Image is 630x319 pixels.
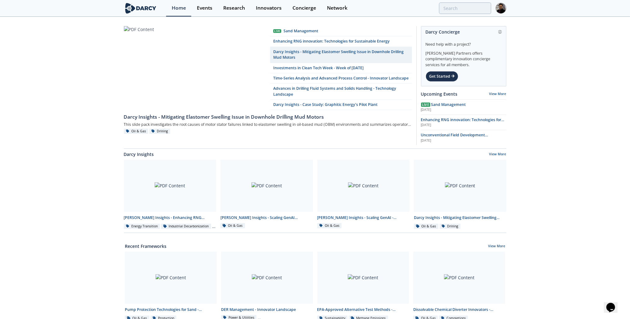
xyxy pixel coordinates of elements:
[439,2,491,14] input: Advanced Search
[426,47,502,68] div: [PERSON_NAME] Partners offers complimentary innovation concierge services for all members.
[270,73,412,84] a: Time-Series Analysis and Advanced Process Control - Innovator Landscape
[498,30,502,34] img: information.svg
[270,100,412,110] a: Darcy Insights - Case Study: Graphitic Energy's Pilot Plant
[273,39,390,44] div: Enhancing RNG innovation: Technologies for Sustainable Energy
[220,215,313,221] div: [PERSON_NAME] Insights - Scaling GenAI Roundtable
[256,6,282,11] div: Innovators
[125,243,166,249] a: Recent Frameworks
[496,3,506,14] img: Profile
[426,37,502,47] div: Need help with a project?
[218,160,315,230] a: PDF Content [PERSON_NAME] Insights - Scaling GenAI Roundtable Oil & Gas
[426,26,502,37] div: Darcy Concierge
[421,132,488,149] span: Unconventional Field Development Optimization through Geochemical Fingerprinting Technology
[122,160,219,230] a: PDF Content [PERSON_NAME] Insights - Enhancing RNG innovation Energy Transition Industrial Decarb...
[273,29,281,33] div: Live
[426,71,458,82] div: Get Started
[149,129,170,134] div: Drilling
[124,110,412,121] a: Darcy Insights - Mitigating Elastomer Swelling Issue in Downhole Drilling Mud Motors
[421,107,506,112] div: [DATE]
[124,215,216,221] div: [PERSON_NAME] Insights - Enhancing RNG innovation
[421,103,430,107] span: Live
[124,129,148,134] div: Oil & Gas
[270,26,412,36] a: Live Sand Management
[421,117,506,128] a: Enhancing RNG innovation: Technologies for Sustainable Energy [DATE]
[421,102,506,112] a: Live Sand Management [DATE]
[489,152,506,157] a: View More
[220,223,245,229] div: Oil & Gas
[488,244,505,249] a: View More
[421,132,506,143] a: Unconventional Field Development Optimization through Geochemical Fingerprinting Technology [DATE]
[431,102,466,107] span: Sand Management
[421,123,506,128] div: [DATE]
[270,47,412,63] a: Darcy Insights - Mitigating Elastomer Swelling Issue in Downhole Drilling Mud Motors
[270,36,412,47] a: Enhancing RNG innovation: Technologies for Sustainable Energy
[421,91,458,97] a: Upcoming Events
[317,307,409,312] div: EPA-Approved Alternative Test Methods - Innovator Comparison
[414,215,506,221] div: Darcy Insights - Mitigating Elastomer Swelling Issue in Downhole Drilling Mud Motors
[197,6,212,11] div: Events
[270,84,412,100] a: Advances in Drilling Fluid Systems and Solids Handling - Technology Landscape
[413,307,505,312] div: Dissolvable Chemical Diverter Innovators - Innovator Landscape
[412,160,509,230] a: PDF Content Darcy Insights - Mitigating Elastomer Swelling Issue in Downhole Drilling Mud Motors ...
[124,3,158,14] img: logo-wide.svg
[124,224,160,229] div: Energy Transition
[292,6,316,11] div: Concierge
[283,28,318,34] div: Sand Management
[315,160,412,230] a: PDF Content [PERSON_NAME] Insights - Scaling GenAI - Innovator Spotlights Oil & Gas
[270,63,412,73] a: Investments in Clean Tech Week - Week of [DATE]
[421,138,506,143] div: [DATE]
[124,151,154,157] a: Darcy Insights
[161,224,211,229] div: Industrial Decarbonization
[440,224,461,229] div: Drilling
[124,113,412,121] div: Darcy Insights - Mitigating Elastomer Swelling Issue in Downhole Drilling Mud Motors
[604,294,624,313] iframe: chat widget
[317,215,410,221] div: [PERSON_NAME] Insights - Scaling GenAI - Innovator Spotlights
[172,6,186,11] div: Home
[489,92,506,96] a: View More
[125,307,217,312] div: Pump Protection Technologies for Sand - Innovator Shortlist
[124,121,412,129] div: This slide pack investigates the root causes of motor stator failures linked to elastomer swellin...
[221,307,313,312] div: DER Management - Innovator Landscape
[421,117,505,128] span: Enhancing RNG innovation: Technologies for Sustainable Energy
[317,223,342,229] div: Oil & Gas
[414,224,438,229] div: Oil & Gas
[223,6,245,11] div: Research
[327,6,347,11] div: Network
